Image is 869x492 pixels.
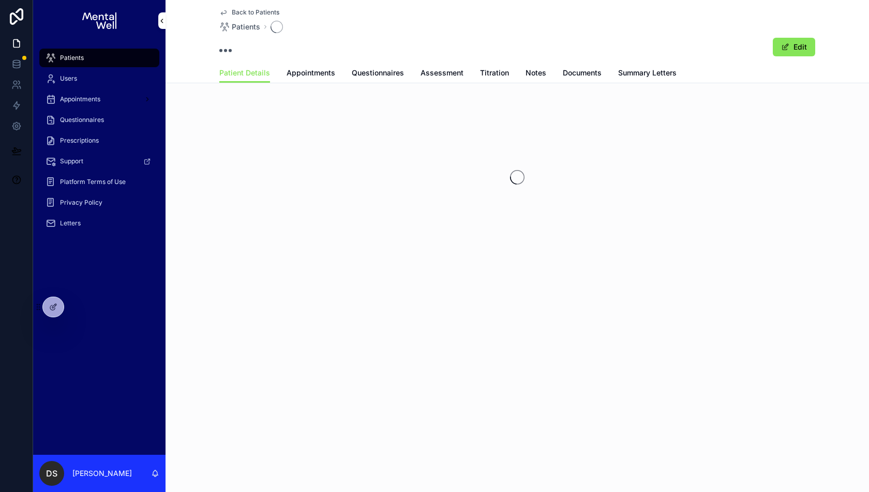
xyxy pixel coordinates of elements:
[60,74,77,83] span: Users
[219,68,270,78] span: Patient Details
[72,468,132,479] p: [PERSON_NAME]
[39,111,159,129] a: Questionnaires
[526,64,546,84] a: Notes
[526,68,546,78] span: Notes
[39,49,159,67] a: Patients
[33,41,166,246] div: scrollable content
[39,69,159,88] a: Users
[39,131,159,150] a: Prescriptions
[352,64,404,84] a: Questionnaires
[39,152,159,171] a: Support
[352,68,404,78] span: Questionnaires
[39,173,159,191] a: Platform Terms of Use
[618,64,677,84] a: Summary Letters
[60,95,100,103] span: Appointments
[563,64,602,84] a: Documents
[60,157,83,165] span: Support
[46,467,57,480] span: DS
[421,64,463,84] a: Assessment
[219,8,279,17] a: Back to Patients
[60,178,126,186] span: Platform Terms of Use
[480,64,509,84] a: Titration
[219,22,260,32] a: Patients
[563,68,602,78] span: Documents
[287,64,335,84] a: Appointments
[39,214,159,233] a: Letters
[60,136,99,145] span: Prescriptions
[480,68,509,78] span: Titration
[287,68,335,78] span: Appointments
[773,38,815,56] button: Edit
[421,68,463,78] span: Assessment
[60,54,84,62] span: Patients
[232,22,260,32] span: Patients
[618,68,677,78] span: Summary Letters
[232,8,279,17] span: Back to Patients
[219,64,270,83] a: Patient Details
[39,90,159,109] a: Appointments
[82,12,116,29] img: App logo
[60,116,104,124] span: Questionnaires
[60,198,102,207] span: Privacy Policy
[60,219,81,227] span: Letters
[39,193,159,212] a: Privacy Policy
